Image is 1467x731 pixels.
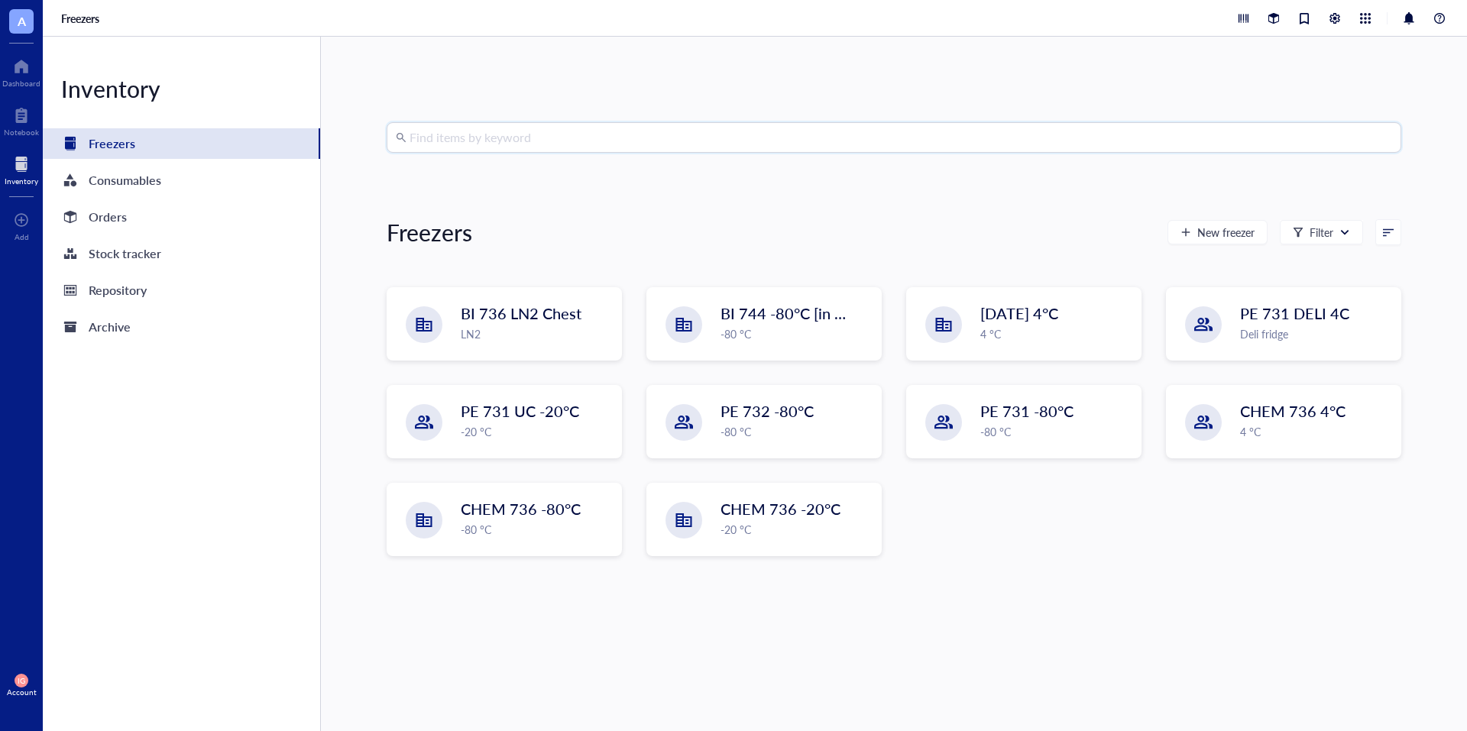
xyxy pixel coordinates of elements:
div: Inventory [43,73,320,104]
a: Consumables [43,165,320,196]
div: -80 °C [980,423,1132,440]
div: Consumables [89,170,161,191]
a: Notebook [4,103,39,137]
div: -80 °C [461,521,612,538]
a: Repository [43,275,320,306]
a: Orders [43,202,320,232]
span: PE 731 -80°C [980,400,1074,422]
a: Freezers [61,11,102,25]
div: Filter [1310,224,1333,241]
span: A [18,11,26,31]
span: CHEM 736 -20°C [721,498,840,519]
div: Freezers [387,217,472,247]
div: 4 °C [980,325,1132,342]
span: PE 731 DELI 4C [1240,302,1349,324]
div: Inventory [5,176,38,186]
span: BI 736 LN2 Chest [461,302,581,324]
div: Account [7,687,37,697]
div: Freezers [89,133,135,154]
div: Notebook [4,128,39,137]
a: Dashboard [2,54,40,88]
div: Stock tracker [89,243,161,264]
a: Freezers [43,128,320,159]
div: Orders [89,206,127,228]
span: [DATE] 4°C [980,302,1058,324]
div: Deli fridge [1240,325,1391,342]
span: New freezer [1197,226,1255,238]
span: CHEM 736 -80°C [461,498,581,519]
span: PE 731 UC -20°C [461,400,579,422]
div: -80 °C [721,325,872,342]
a: Archive [43,312,320,342]
div: Dashboard [2,79,40,88]
a: Inventory [5,152,38,186]
div: 4 °C [1240,423,1391,440]
span: CHEM 736 4°C [1240,400,1346,422]
div: Add [15,232,29,241]
div: Repository [89,280,147,301]
button: New freezer [1167,220,1268,244]
span: IG [18,676,25,685]
div: -80 °C [721,423,872,440]
a: Stock tracker [43,238,320,269]
span: BI 744 -80°C [in vivo] [721,302,866,324]
div: Archive [89,316,131,338]
div: -20 °C [461,423,612,440]
div: -20 °C [721,521,872,538]
div: LN2 [461,325,612,342]
span: PE 732 -80°C [721,400,814,422]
